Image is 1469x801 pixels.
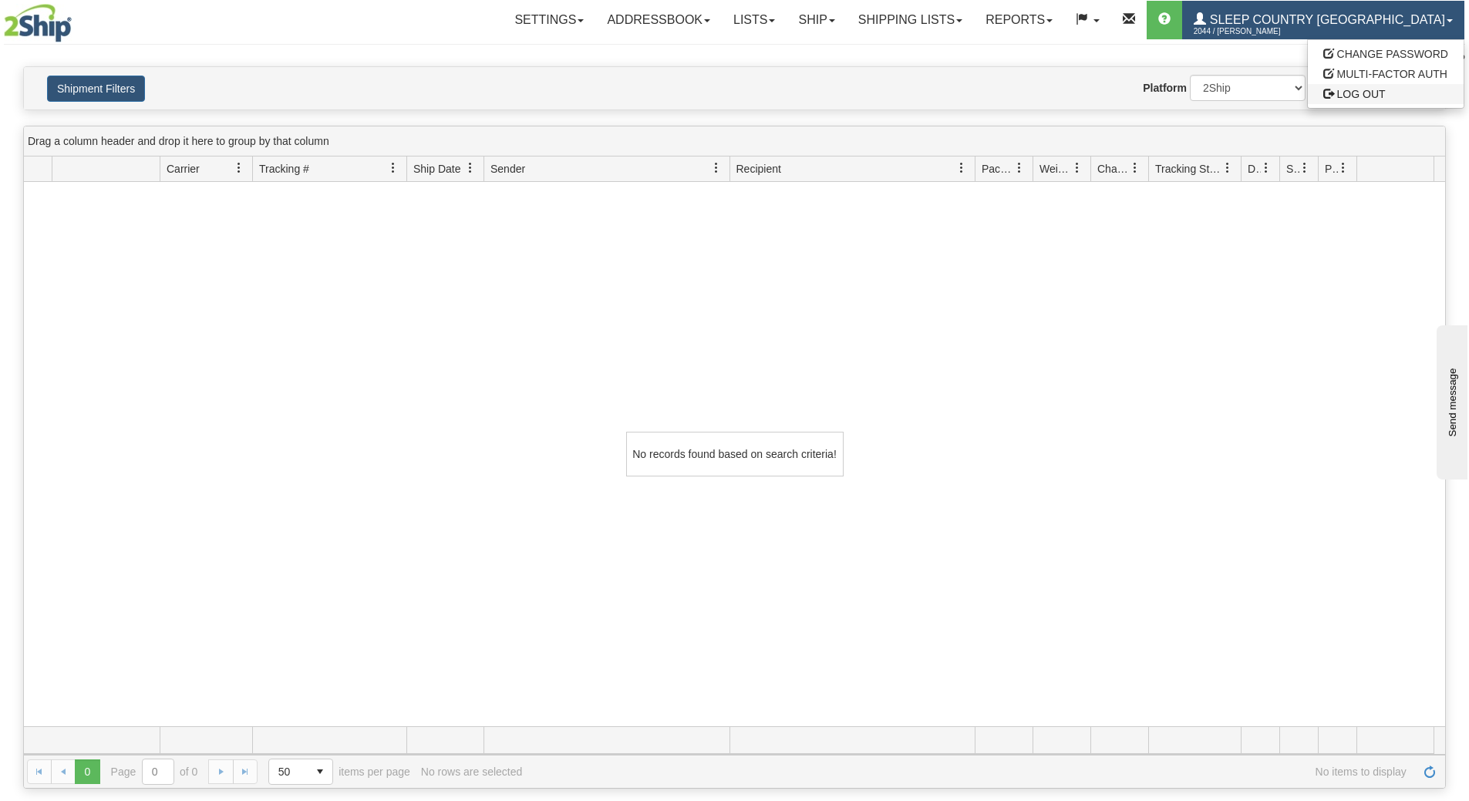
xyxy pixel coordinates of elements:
[948,155,975,181] a: Recipient filter column settings
[413,161,460,177] span: Ship Date
[1248,161,1261,177] span: Delivery Status
[226,155,252,181] a: Carrier filter column settings
[1143,80,1187,96] label: Platform
[982,161,1014,177] span: Packages
[736,161,781,177] span: Recipient
[703,155,729,181] a: Sender filter column settings
[1122,155,1148,181] a: Charge filter column settings
[278,764,298,779] span: 50
[722,1,787,39] a: Lists
[503,1,595,39] a: Settings
[787,1,846,39] a: Ship
[259,161,309,177] span: Tracking #
[1286,161,1299,177] span: Shipment Issues
[1039,161,1072,177] span: Weight
[421,766,523,778] div: No rows are selected
[268,759,410,785] span: items per page
[1215,155,1241,181] a: Tracking Status filter column settings
[1434,321,1467,479] iframe: chat widget
[4,52,1465,66] div: Support: 1 - 855 - 55 - 2SHIP
[1417,759,1442,784] a: Refresh
[1325,161,1338,177] span: Pickup Status
[1308,64,1464,84] a: MULTI-FACTOR AUTH
[1155,161,1222,177] span: Tracking Status
[1337,88,1386,100] span: LOG OUT
[4,4,72,42] img: logo2044.jpg
[167,161,200,177] span: Carrier
[1308,44,1464,64] a: CHANGE PASSWORD
[1253,155,1279,181] a: Delivery Status filter column settings
[1006,155,1033,181] a: Packages filter column settings
[1097,161,1130,177] span: Charge
[47,76,145,102] button: Shipment Filters
[12,13,143,25] div: Send message
[847,1,974,39] a: Shipping lists
[75,759,99,784] span: Page 0
[1182,1,1464,39] a: Sleep Country [GEOGRAPHIC_DATA] 2044 / [PERSON_NAME]
[1206,13,1445,26] span: Sleep Country [GEOGRAPHIC_DATA]
[1194,24,1309,39] span: 2044 / [PERSON_NAME]
[1292,155,1318,181] a: Shipment Issues filter column settings
[1330,155,1356,181] a: Pickup Status filter column settings
[1337,48,1448,60] span: CHANGE PASSWORD
[595,1,722,39] a: Addressbook
[268,759,333,785] span: Page sizes drop down
[1064,155,1090,181] a: Weight filter column settings
[974,1,1064,39] a: Reports
[111,759,198,785] span: Page of 0
[490,161,525,177] span: Sender
[1337,68,1447,80] span: MULTI-FACTOR AUTH
[24,126,1445,156] div: grid grouping header
[626,432,844,476] div: No records found based on search criteria!
[1308,84,1464,104] a: LOG OUT
[533,766,1407,778] span: No items to display
[457,155,483,181] a: Ship Date filter column settings
[380,155,406,181] a: Tracking # filter column settings
[308,759,332,784] span: select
